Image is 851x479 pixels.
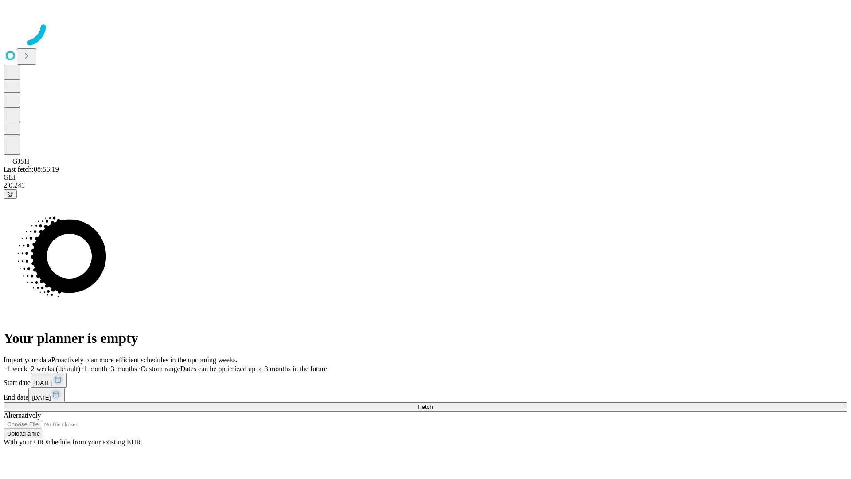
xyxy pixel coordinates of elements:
[7,191,13,197] span: @
[32,394,51,401] span: [DATE]
[28,388,65,402] button: [DATE]
[141,365,180,373] span: Custom range
[4,373,847,388] div: Start date
[4,189,17,199] button: @
[4,173,847,181] div: GEI
[111,365,137,373] span: 3 months
[12,157,29,165] span: GJSH
[84,365,107,373] span: 1 month
[4,356,51,364] span: Import your data
[4,429,43,438] button: Upload a file
[4,165,59,173] span: Last fetch: 08:56:19
[4,402,847,412] button: Fetch
[4,388,847,402] div: End date
[31,373,67,388] button: [DATE]
[180,365,329,373] span: Dates can be optimized up to 3 months in the future.
[4,412,41,419] span: Alternatively
[4,438,141,446] span: With your OR schedule from your existing EHR
[51,356,238,364] span: Proactively plan more efficient schedules in the upcoming weeks.
[34,380,53,386] span: [DATE]
[4,330,847,346] h1: Your planner is empty
[4,181,847,189] div: 2.0.241
[31,365,80,373] span: 2 weeks (default)
[7,365,27,373] span: 1 week
[418,404,433,410] span: Fetch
